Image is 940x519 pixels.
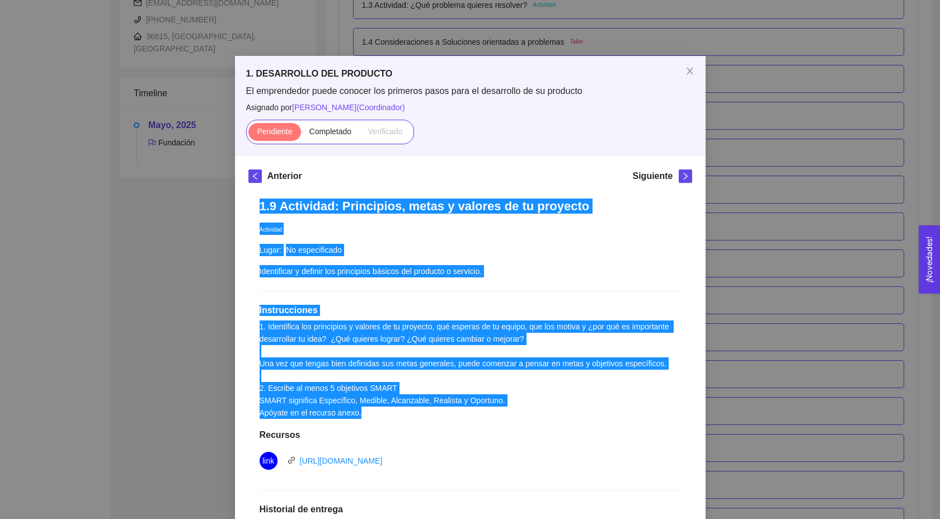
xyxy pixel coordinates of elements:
a: [URL][DOMAIN_NAME] [300,456,383,465]
button: Open Feedback Widget [919,225,940,294]
span: right [679,172,692,180]
span: link [288,456,295,464]
span: [PERSON_NAME] ( Coordinador ) [292,103,405,112]
span: 1. Identifica los principios y valores de tu proyecto, qué esperas de tu equipo, que los motiva y... [260,322,671,417]
span: Pendiente [257,127,292,136]
span: close [685,67,694,76]
span: Verificado [368,127,402,136]
span: El emprendedor puede conocer los primeros pasos para el desarrollo de su producto [246,85,694,97]
span: left [249,172,261,180]
h5: 1. DESARROLLO DEL PRODUCTO [246,67,694,81]
span: Identificar y definir los principios básicos del producto o servicio. [260,267,482,276]
a: No especificado [286,246,342,254]
h1: Instrucciones [260,305,681,316]
span: Actividad [260,227,283,233]
button: left [248,169,262,183]
h1: Historial de entrega [260,504,681,515]
span: link [262,452,274,470]
article: Lugar: [260,244,282,256]
button: Close [674,56,706,87]
h5: Anterior [267,169,302,183]
h5: Siguiente [632,169,673,183]
span: Asignado por [246,101,694,114]
button: right [679,169,692,183]
h1: 1.9 Actividad: Principios, metas y valores de tu proyecto [260,199,681,214]
h1: Recursos [260,430,681,441]
span: Completado [309,127,352,136]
